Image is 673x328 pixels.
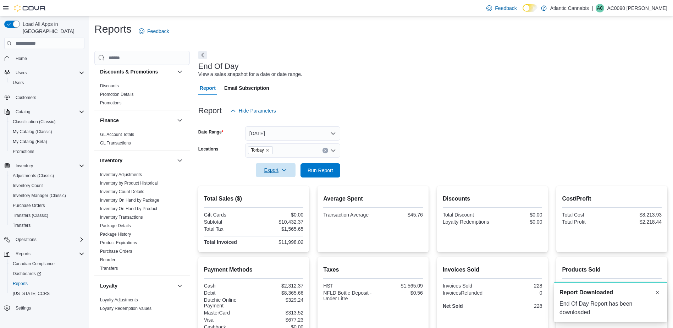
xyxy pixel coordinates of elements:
span: Loyalty Redemption Values [100,306,151,311]
a: Users [10,78,27,87]
span: Inventory Adjustments [100,172,142,177]
button: Adjustments (Classic) [7,171,87,181]
p: | [592,4,593,12]
a: Promotion Details [100,92,134,97]
button: Inventory [1,161,87,171]
span: Purchase Orders [10,201,84,210]
span: Reports [13,281,28,286]
span: Dashboards [13,271,41,277]
div: $0.00 [494,212,542,218]
button: Reports [13,250,33,258]
a: Feedback [136,24,172,38]
span: Catalog [13,108,84,116]
button: Transfers [7,220,87,230]
button: Settings [1,303,87,313]
span: Dashboards [10,269,84,278]
span: Operations [13,235,84,244]
span: Users [13,80,24,86]
span: Hide Parameters [239,107,276,114]
a: Purchase Orders [10,201,48,210]
a: Canadian Compliance [10,259,57,268]
input: Dark Mode [523,4,537,12]
div: View a sales snapshot for a date or date range. [198,71,302,78]
span: Washington CCRS [10,289,84,298]
span: Transfers (Classic) [10,211,84,220]
span: Reports [10,279,84,288]
a: Feedback [484,1,519,15]
button: Operations [1,235,87,245]
div: Notification [559,288,662,297]
a: Reports [10,279,31,288]
a: Transfers [10,221,33,230]
h2: Cost/Profit [562,195,662,203]
button: Operations [13,235,39,244]
a: Transfers [100,266,118,271]
span: Operations [16,237,37,242]
span: Reports [13,250,84,258]
span: Promotion Details [100,92,134,97]
button: Reports [7,279,87,289]
span: Users [16,70,27,76]
span: Canadian Compliance [13,261,55,267]
span: Loyalty Adjustments [100,297,138,303]
button: Loyalty [176,281,184,290]
span: Transfers [100,266,118,271]
span: Adjustments (Classic) [10,171,84,180]
div: HST [323,283,371,289]
div: Visa [204,317,252,323]
div: $329.24 [255,297,303,303]
h2: Total Sales ($) [204,195,304,203]
h3: Inventory [100,157,122,164]
a: Inventory On Hand by Product [100,206,157,211]
h2: Products Sold [562,266,662,274]
a: Adjustments (Classic) [10,171,57,180]
div: $0.00 [255,212,303,218]
span: My Catalog (Classic) [10,127,84,136]
span: Report [200,81,216,95]
a: Home [13,54,30,63]
div: 0 [494,290,542,296]
button: Users [7,78,87,88]
span: Classification (Classic) [10,117,84,126]
span: Transfers [13,223,31,228]
span: Promotions [100,100,122,106]
span: Package Details [100,223,131,229]
span: Home [16,56,27,61]
span: AC [597,4,603,12]
div: Total Profit [562,219,610,225]
span: Run Report [308,167,333,174]
span: Feedback [147,28,169,35]
div: $2,218.44 [613,219,662,225]
p: AC0090 [PERSON_NAME] [607,4,667,12]
span: Settings [13,304,84,312]
span: Inventory Count [10,181,84,190]
div: Total Cost [562,212,610,218]
a: Promotions [100,100,122,105]
h2: Average Spent [323,195,423,203]
h3: End Of Day [198,62,239,71]
span: Classification (Classic) [13,119,56,125]
span: Torbay [251,147,264,154]
button: Reports [1,249,87,259]
strong: Net Sold [443,303,463,309]
button: Open list of options [330,148,336,153]
div: $0.00 [494,219,542,225]
div: Subtotal [204,219,252,225]
button: Catalog [1,107,87,117]
button: Users [1,68,87,78]
a: Inventory On Hand by Package [100,198,159,203]
button: My Catalog (Beta) [7,137,87,147]
div: 228 [494,303,542,309]
button: Customers [1,92,87,102]
a: Product Expirations [100,240,137,245]
a: Inventory by Product Historical [100,181,158,186]
span: Home [13,54,84,63]
img: Cova [14,5,46,12]
span: Customers [16,95,36,100]
span: Customers [13,93,84,102]
a: Package History [100,232,131,237]
a: My Catalog (Classic) [10,127,55,136]
a: Transfers (Classic) [10,211,51,220]
label: Locations [198,146,219,152]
